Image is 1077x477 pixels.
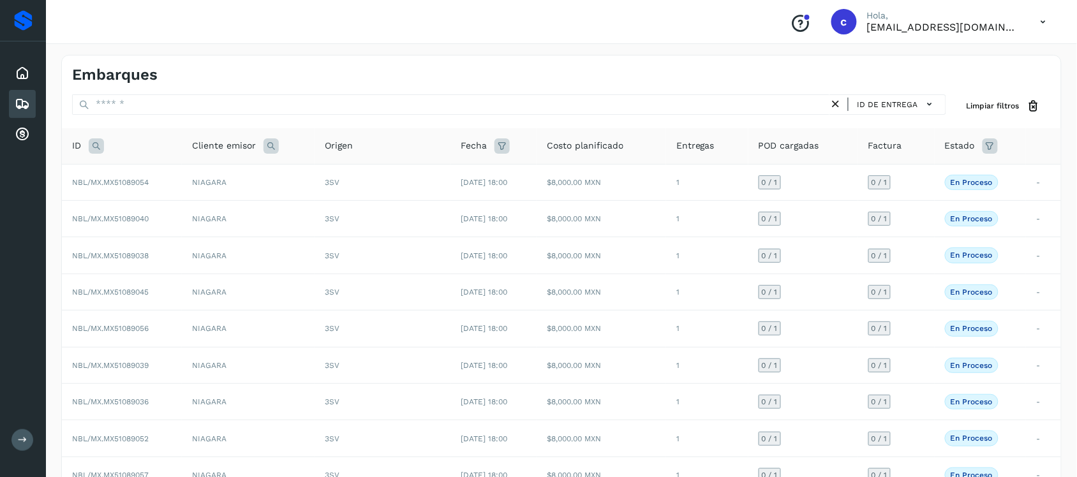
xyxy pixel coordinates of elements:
button: Limpiar filtros [956,94,1051,118]
td: NIAGARA [182,420,315,457]
span: 3SV [325,251,339,260]
p: En proceso [951,288,993,297]
span: 0 / 1 [762,215,778,223]
span: 3SV [325,397,339,406]
span: 3SV [325,214,339,223]
span: Estado [945,139,975,152]
p: En proceso [951,251,993,260]
span: 0 / 1 [762,435,778,443]
td: 1 [666,164,748,200]
span: NBL/MX.MX51089036 [72,397,149,406]
td: $8,000.00 MXN [537,347,666,383]
p: En proceso [951,324,993,333]
td: 1 [666,420,748,457]
p: cobranza@tms.com.mx [867,21,1020,33]
span: 0 / 1 [872,398,888,406]
td: 1 [666,347,748,383]
span: 3SV [325,288,339,297]
span: Factura [868,139,902,152]
span: 0 / 1 [762,398,778,406]
span: Limpiar filtros [967,100,1020,112]
p: En proceso [951,178,993,187]
span: Costo planificado [547,139,623,152]
span: 0 / 1 [762,288,778,296]
span: 0 / 1 [872,252,888,260]
span: [DATE] 18:00 [461,361,507,370]
span: ID [72,139,81,152]
span: NBL/MX.MX51089040 [72,214,149,223]
p: En proceso [951,434,993,443]
span: [DATE] 18:00 [461,251,507,260]
span: Origen [325,139,353,152]
span: [DATE] 18:00 [461,178,507,187]
button: ID de entrega [854,95,940,114]
td: - [1026,274,1061,310]
td: $8,000.00 MXN [537,237,666,274]
span: 0 / 1 [872,362,888,369]
span: Entregas [676,139,715,152]
td: 1 [666,274,748,310]
td: $8,000.00 MXN [537,274,666,310]
td: NIAGARA [182,164,315,200]
span: NBL/MX.MX51089045 [72,288,149,297]
td: 1 [666,201,748,237]
span: NBL/MX.MX51089039 [72,361,149,370]
td: $8,000.00 MXN [537,201,666,237]
td: - [1026,201,1061,237]
span: [DATE] 18:00 [461,434,507,443]
span: NBL/MX.MX51089038 [72,251,149,260]
span: 0 / 1 [872,179,888,186]
span: 0 / 1 [872,435,888,443]
p: En proceso [951,397,993,406]
span: [DATE] 18:00 [461,214,507,223]
h4: Embarques [72,66,158,84]
td: 1 [666,384,748,420]
span: 0 / 1 [762,179,778,186]
span: NBL/MX.MX51089052 [72,434,149,443]
td: $8,000.00 MXN [537,420,666,457]
span: ID de entrega [858,99,918,110]
span: 0 / 1 [762,325,778,332]
span: 3SV [325,361,339,370]
td: - [1026,420,1061,457]
span: 0 / 1 [762,362,778,369]
span: NBL/MX.MX51089054 [72,178,149,187]
span: [DATE] 18:00 [461,397,507,406]
td: NIAGARA [182,237,315,274]
span: 3SV [325,178,339,187]
td: $8,000.00 MXN [537,311,666,347]
td: NIAGARA [182,274,315,310]
div: Inicio [9,59,36,87]
span: POD cargadas [759,139,819,152]
span: 3SV [325,434,339,443]
td: 1 [666,311,748,347]
p: En proceso [951,214,993,223]
td: - [1026,311,1061,347]
span: [DATE] 18:00 [461,324,507,333]
td: - [1026,237,1061,274]
td: NIAGARA [182,347,315,383]
td: - [1026,384,1061,420]
td: NIAGARA [182,384,315,420]
span: NBL/MX.MX51089056 [72,324,149,333]
div: Embarques [9,90,36,118]
span: 0 / 1 [872,288,888,296]
p: Hola, [867,10,1020,21]
p: En proceso [951,361,993,370]
td: NIAGARA [182,201,315,237]
span: 0 / 1 [872,325,888,332]
span: [DATE] 18:00 [461,288,507,297]
span: 0 / 1 [872,215,888,223]
span: 3SV [325,324,339,333]
td: $8,000.00 MXN [537,384,666,420]
td: - [1026,347,1061,383]
div: Cuentas por cobrar [9,121,36,149]
span: Cliente emisor [192,139,256,152]
td: - [1026,164,1061,200]
span: 0 / 1 [762,252,778,260]
td: 1 [666,237,748,274]
td: NIAGARA [182,311,315,347]
span: Fecha [461,139,487,152]
td: $8,000.00 MXN [537,164,666,200]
